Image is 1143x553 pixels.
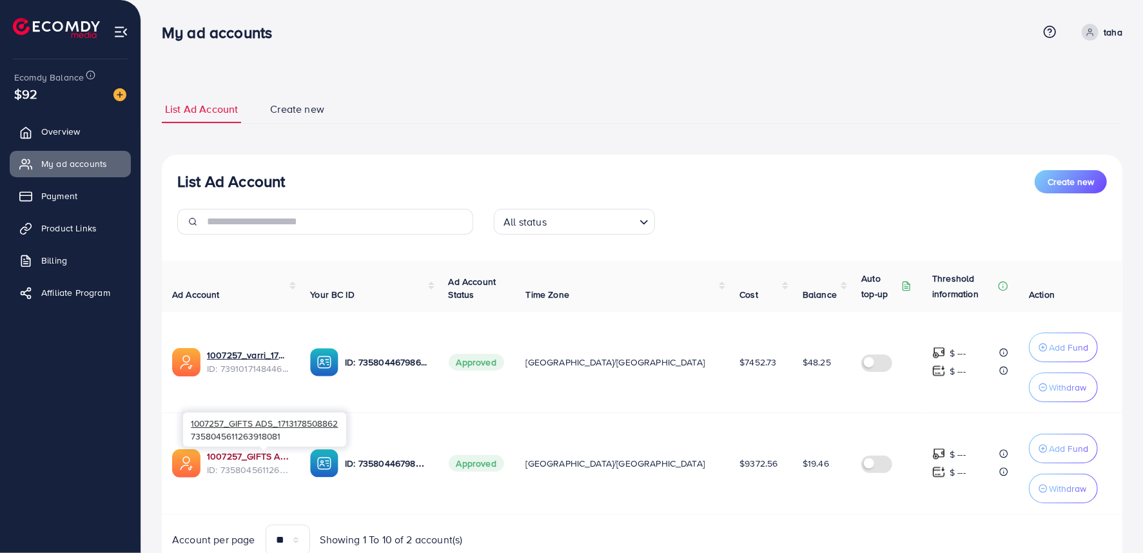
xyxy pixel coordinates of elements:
span: [GEOGRAPHIC_DATA]/[GEOGRAPHIC_DATA] [526,356,705,369]
span: Your BC ID [310,288,355,301]
img: ic-ads-acc.e4c84228.svg [172,348,200,376]
a: Overview [10,119,131,144]
span: $7452.73 [739,356,776,369]
p: taha [1104,24,1122,40]
span: $19.46 [803,457,829,470]
p: Withdraw [1049,481,1086,496]
span: Ecomdy Balance [14,71,84,84]
span: Overview [41,125,80,138]
img: ic-ba-acc.ded83a64.svg [310,348,338,376]
img: ic-ba-acc.ded83a64.svg [310,449,338,478]
span: Cost [739,288,758,301]
span: Showing 1 To 10 of 2 account(s) [320,532,463,547]
div: 7358045611263918081 [183,412,346,447]
span: Billing [41,254,67,267]
span: Approved [449,354,504,371]
a: 1007257_GIFTS ADS_1713178508862 [207,450,289,463]
span: List Ad Account [165,102,238,117]
p: Threshold information [932,271,995,302]
span: $48.25 [803,356,831,369]
span: My ad accounts [41,157,107,170]
a: taha [1077,24,1122,41]
span: [GEOGRAPHIC_DATA]/[GEOGRAPHIC_DATA] [526,457,705,470]
span: Product Links [41,222,97,235]
button: Create new [1035,170,1107,193]
p: Withdraw [1049,380,1086,395]
span: 1007257_GIFTS ADS_1713178508862 [191,417,338,429]
span: Action [1029,288,1055,301]
img: menu [113,24,128,39]
a: 1007257_varri_1720855285387 [207,349,289,362]
span: ID: 7391017148446998544 [207,362,289,375]
p: ID: 7358044679864254480 [345,354,427,370]
p: Add Fund [1049,340,1088,355]
img: top-up amount [932,346,946,360]
p: $ --- [950,364,966,379]
p: Auto top-up [861,271,899,302]
p: $ --- [950,345,966,361]
img: ic-ads-acc.e4c84228.svg [172,449,200,478]
img: top-up amount [932,447,946,461]
img: top-up amount [932,465,946,479]
span: Ad Account [172,288,220,301]
img: logo [13,18,100,38]
a: Payment [10,183,131,209]
span: Ad Account Status [449,275,496,301]
a: Product Links [10,215,131,241]
span: Affiliate Program [41,286,110,299]
h3: My ad accounts [162,23,282,42]
span: $92 [14,84,37,103]
iframe: Chat [1088,495,1133,543]
p: $ --- [950,447,966,462]
button: Withdraw [1029,373,1098,402]
img: image [113,88,126,101]
p: ID: 7358044679864254480 [345,456,427,471]
span: Create new [1048,175,1094,188]
span: Time Zone [526,288,569,301]
span: Balance [803,288,837,301]
a: Billing [10,247,131,273]
span: All status [501,213,549,231]
button: Add Fund [1029,434,1098,463]
span: Create new [270,102,324,117]
div: <span class='underline'>1007257_varri_1720855285387</span></br>7391017148446998544 [207,349,289,375]
span: $9372.56 [739,457,777,470]
span: Payment [41,189,77,202]
div: Search for option [494,209,655,235]
img: top-up amount [932,364,946,378]
span: ID: 7358045611263918081 [207,463,289,476]
span: Account per page [172,532,255,547]
p: $ --- [950,465,966,480]
input: Search for option [551,210,634,231]
a: My ad accounts [10,151,131,177]
span: Approved [449,455,504,472]
p: Add Fund [1049,441,1088,456]
button: Withdraw [1029,474,1098,503]
a: Affiliate Program [10,280,131,306]
h3: List Ad Account [177,172,285,191]
button: Add Fund [1029,333,1098,362]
